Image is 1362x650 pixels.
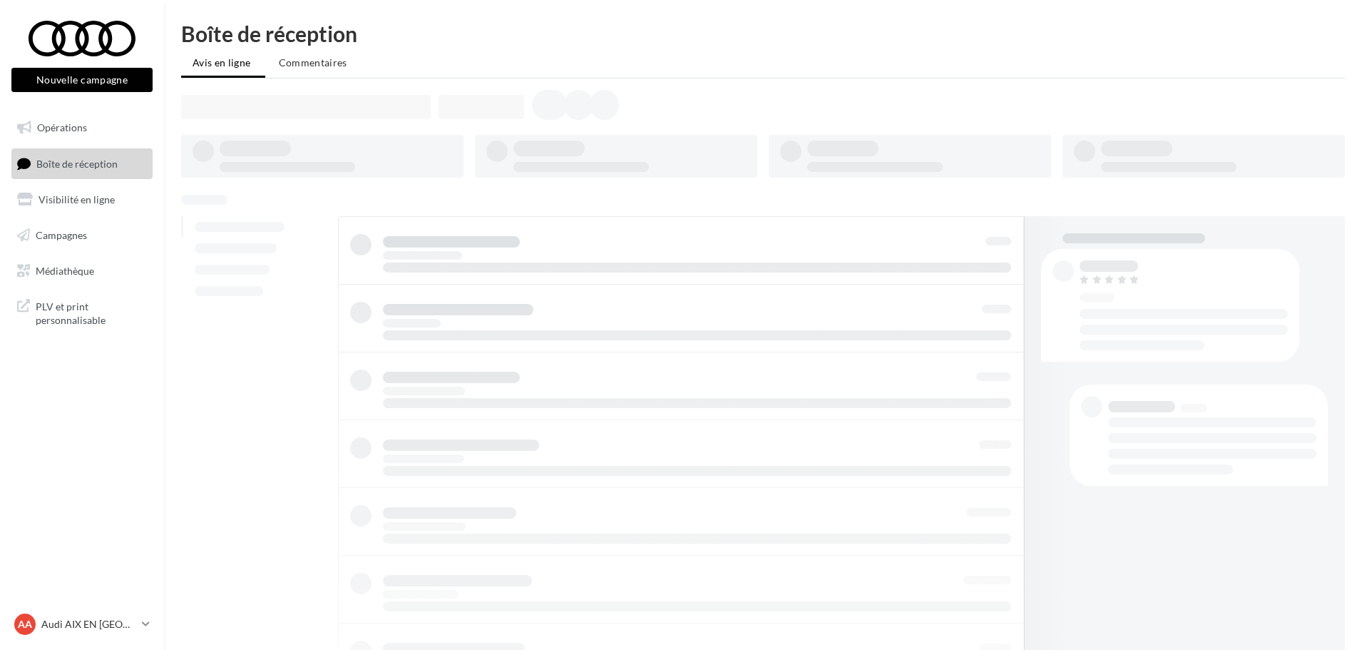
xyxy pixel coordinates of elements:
span: Commentaires [279,56,347,68]
span: PLV et print personnalisable [36,297,147,327]
span: Boîte de réception [36,157,118,169]
a: AA Audi AIX EN [GEOGRAPHIC_DATA] [11,611,153,638]
div: Boîte de réception [181,23,1345,44]
span: Médiathèque [36,264,94,276]
p: Audi AIX EN [GEOGRAPHIC_DATA] [41,617,136,631]
span: Visibilité en ligne [39,193,115,205]
span: Campagnes [36,229,87,241]
a: PLV et print personnalisable [9,291,155,333]
span: Opérations [37,121,87,133]
span: AA [18,617,32,631]
button: Nouvelle campagne [11,68,153,92]
a: Campagnes [9,220,155,250]
a: Visibilité en ligne [9,185,155,215]
a: Opérations [9,113,155,143]
a: Médiathèque [9,256,155,286]
a: Boîte de réception [9,148,155,179]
